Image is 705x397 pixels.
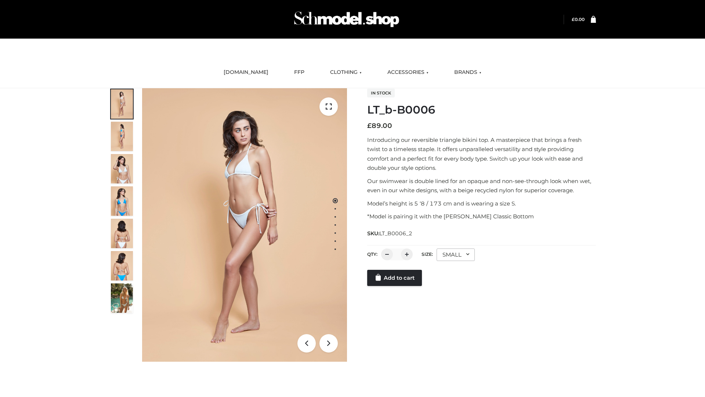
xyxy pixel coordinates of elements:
[367,251,377,257] label: QTY:
[367,135,596,173] p: Introducing our reversible triangle bikini top. A masterpiece that brings a fresh twist to a time...
[382,64,434,81] a: ACCESSORIES
[111,219,133,248] img: ArielClassicBikiniTop_CloudNine_AzureSky_OW114ECO_7-scaled.jpg
[572,17,585,22] bdi: 0.00
[218,64,274,81] a: [DOMAIN_NAME]
[572,17,575,22] span: £
[367,176,596,195] p: Our swimwear is double lined for an opaque and non-see-through look when wet, even in our white d...
[367,199,596,208] p: Model’s height is 5 ‘8 / 173 cm and is wearing a size S.
[437,248,475,261] div: SMALL
[142,88,347,362] img: LT_b-B0006
[367,122,372,130] span: £
[367,122,392,130] bdi: 89.00
[422,251,433,257] label: Size:
[367,89,395,97] span: In stock
[379,230,412,237] span: LT_B0006_2
[289,64,310,81] a: FFP
[325,64,367,81] a: CLOTHING
[111,89,133,119] img: ArielClassicBikiniTop_CloudNine_AzureSky_OW114ECO_1-scaled.jpg
[449,64,487,81] a: BRANDS
[367,212,596,221] p: *Model is pairing it with the [PERSON_NAME] Classic Bottom
[292,5,402,34] img: Schmodel Admin 964
[572,17,585,22] a: £0.00
[111,283,133,313] img: Arieltop_CloudNine_AzureSky2.jpg
[367,103,596,117] h1: LT_b-B0006
[111,154,133,183] img: ArielClassicBikiniTop_CloudNine_AzureSky_OW114ECO_3-scaled.jpg
[111,251,133,280] img: ArielClassicBikiniTop_CloudNine_AzureSky_OW114ECO_8-scaled.jpg
[367,229,413,238] span: SKU:
[111,186,133,216] img: ArielClassicBikiniTop_CloudNine_AzureSky_OW114ECO_4-scaled.jpg
[367,270,422,286] a: Add to cart
[111,122,133,151] img: ArielClassicBikiniTop_CloudNine_AzureSky_OW114ECO_2-scaled.jpg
